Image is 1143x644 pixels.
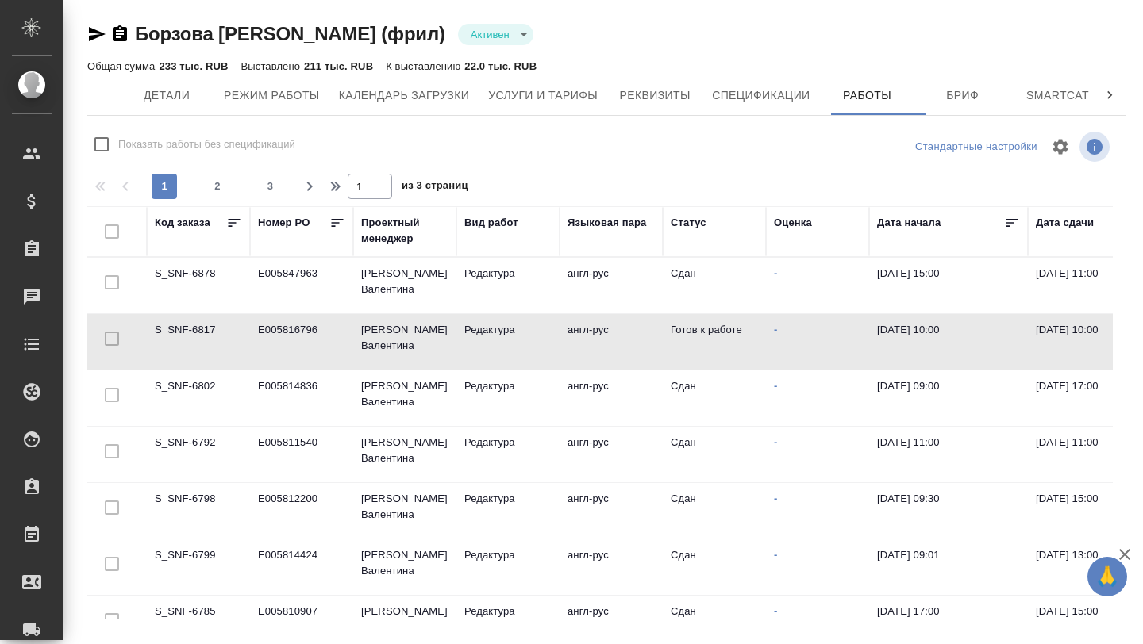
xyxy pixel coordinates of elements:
[250,314,353,370] td: E005816796
[361,215,448,247] div: Проектный менеджер
[147,483,250,539] td: S_SNF-6798
[402,176,468,199] span: из 3 страниц
[774,380,777,392] a: -
[464,547,552,563] p: Редактура
[159,60,228,72] p: 233 тыс. RUB
[304,60,373,72] p: 211 тыс. RUB
[147,314,250,370] td: S_SNF-6817
[712,86,810,105] span: Спецификации
[110,25,129,44] button: Скопировать ссылку
[1041,128,1079,166] span: Настроить таблицу
[464,491,552,507] p: Редактура
[464,322,552,338] p: Редактура
[118,136,295,152] span: Показать работы без спецификаций
[774,436,777,448] a: -
[147,258,250,313] td: S_SNF-6878
[774,605,777,617] a: -
[617,86,693,105] span: Реквизиты
[224,86,320,105] span: Режим работы
[869,427,1028,482] td: [DATE] 11:00
[147,539,250,595] td: S_SNF-6799
[869,539,1028,595] td: [DATE] 09:01
[353,370,456,426] td: [PERSON_NAME] Валентина
[560,427,663,482] td: англ-рус
[250,483,353,539] td: E005812200
[87,25,106,44] button: Скопировать ссылку для ЯМессенджера
[663,539,766,595] td: Сдан
[250,258,353,313] td: E005847963
[258,215,310,231] div: Номер PO
[1020,86,1096,105] span: Smartcat
[464,215,518,231] div: Вид работ
[869,258,1028,313] td: [DATE] 15:00
[560,483,663,539] td: англ-рус
[560,314,663,370] td: англ-рус
[560,539,663,595] td: англ-рус
[560,258,663,313] td: англ-рус
[774,549,777,561] a: -
[1094,560,1121,593] span: 🙏
[663,427,766,482] td: Сдан
[869,483,1028,539] td: [DATE] 09:30
[1036,215,1094,231] div: Дата сдачи
[205,178,230,194] span: 2
[869,314,1028,370] td: [DATE] 10:00
[774,324,777,335] a: -
[250,539,353,595] td: E005814424
[258,178,283,194] span: 3
[205,174,230,199] button: 2
[353,483,456,539] td: [PERSON_NAME] Валентина
[464,60,537,72] p: 22.0 тыс. RUB
[147,370,250,426] td: S_SNF-6802
[488,86,598,105] span: Услуги и тарифы
[663,314,766,370] td: Готов к работе
[458,24,533,45] div: Активен
[568,215,647,231] div: Языковая пара
[147,427,250,482] td: S_SNF-6792
[774,215,812,231] div: Оценка
[663,258,766,313] td: Сдан
[339,86,470,105] span: Календарь загрузки
[353,427,456,482] td: [PERSON_NAME] Валентина
[663,483,766,539] td: Сдан
[155,215,210,231] div: Код заказа
[353,314,456,370] td: [PERSON_NAME] Валентина
[774,493,777,504] a: -
[774,267,777,279] a: -
[241,60,305,72] p: Выставлено
[1087,557,1127,596] button: 🙏
[129,86,205,105] span: Детали
[464,435,552,450] p: Редактура
[258,174,283,199] button: 3
[353,258,456,313] td: [PERSON_NAME] Валентина
[925,86,1001,105] span: Бриф
[250,370,353,426] td: E005814836
[877,215,941,231] div: Дата начала
[464,378,552,394] p: Редактура
[466,28,514,41] button: Активен
[386,60,464,72] p: К выставлению
[250,427,353,482] td: E005811540
[1079,132,1113,162] span: Посмотреть информацию
[464,604,552,619] p: Редактура
[353,539,456,595] td: [PERSON_NAME] Валентина
[829,86,906,105] span: Работы
[671,215,706,231] div: Статус
[911,135,1041,159] div: split button
[560,370,663,426] td: англ-рус
[663,370,766,426] td: Сдан
[135,23,445,44] a: Борзова [PERSON_NAME] (фрил)
[869,370,1028,426] td: [DATE] 09:00
[464,266,552,282] p: Редактура
[87,60,159,72] p: Общая сумма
